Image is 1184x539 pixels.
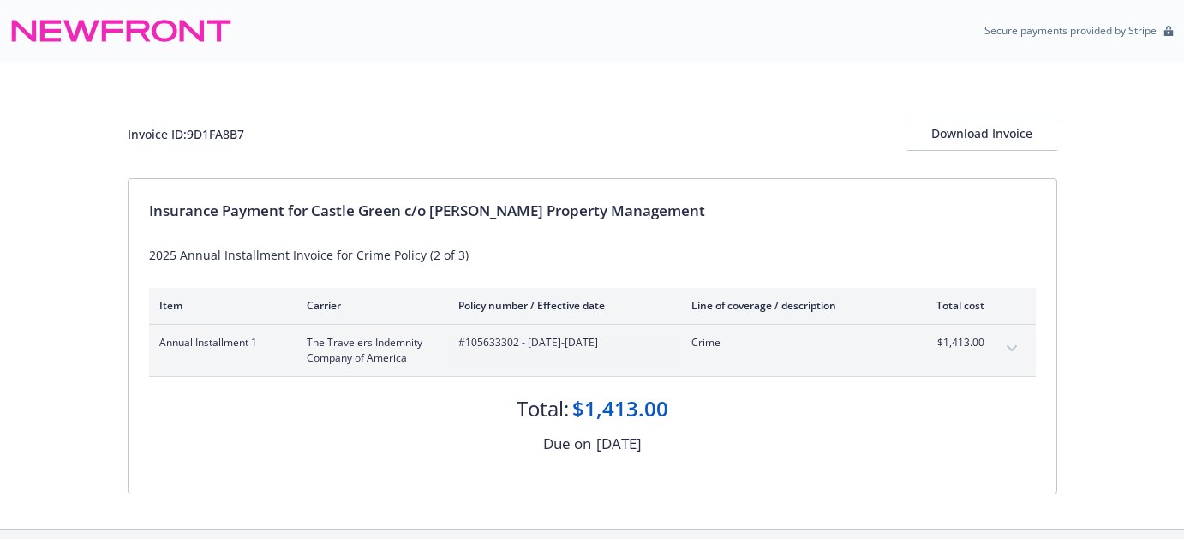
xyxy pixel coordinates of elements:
[517,394,569,423] div: Total:
[307,335,431,366] span: The Travelers Indemnity Company of America
[149,200,1036,222] div: Insurance Payment for Castle Green c/o [PERSON_NAME] Property Management
[128,125,244,143] div: Invoice ID: 9D1FA8B7
[907,117,1057,150] div: Download Invoice
[596,433,642,455] div: [DATE]
[307,298,431,313] div: Carrier
[149,246,1036,264] div: 2025 Annual Installment Invoice for Crime Policy (2 of 3)
[691,298,893,313] div: Line of coverage / description
[920,335,984,350] span: $1,413.00
[149,325,1036,376] div: Annual Installment 1The Travelers Indemnity Company of America#105633302 - [DATE]-[DATE]Crime$1,4...
[920,298,984,313] div: Total cost
[691,335,893,350] span: Crime
[159,335,279,350] span: Annual Installment 1
[998,335,1026,362] button: expand content
[572,394,668,423] div: $1,413.00
[159,298,279,313] div: Item
[907,117,1057,151] button: Download Invoice
[984,23,1157,38] p: Secure payments provided by Stripe
[543,433,591,455] div: Due on
[458,298,664,313] div: Policy number / Effective date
